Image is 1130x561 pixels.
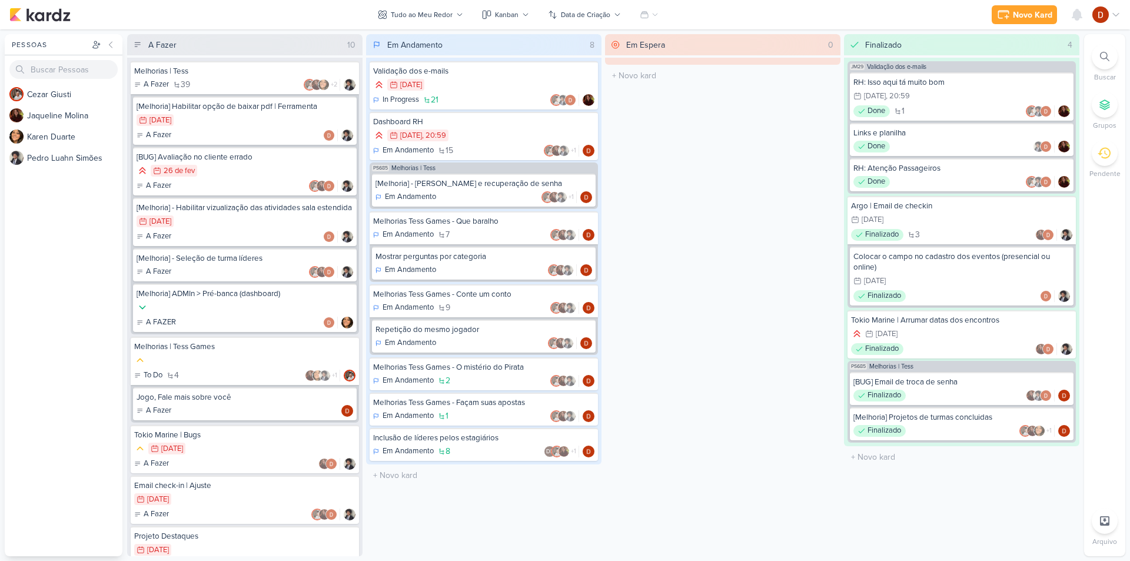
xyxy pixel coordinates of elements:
[146,266,171,278] p: A Fazer
[9,39,89,50] div: Pessoas
[1035,229,1057,241] div: Colaboradores: Jaqueline Molina, Davi Elias Teixeira
[548,264,560,276] img: Cezar Giusti
[992,5,1057,24] button: Novo Kard
[583,94,594,106] img: Jaqueline Molina
[318,458,340,470] div: Colaboradores: Jaqueline Molina, Davi Elias Teixeira
[318,79,330,91] img: Karen Duarte
[341,130,353,141] div: Responsável: Pedro Luahn Simões
[853,412,1070,423] div: [Melhoria] Projetos de turmas concluidas
[383,145,434,157] p: Em Andamento
[9,8,71,22] img: kardz.app
[862,216,883,224] div: [DATE]
[550,94,562,106] img: Cezar Giusti
[304,79,340,91] div: Colaboradores: Cezar Giusti, Jaqueline Molina, Karen Duarte, Pedro Luahn Simões, Davi Elias Teixeira
[373,117,594,127] div: Dashboard RH
[373,130,385,141] div: Prioridade Alta
[868,290,901,302] p: Finalizado
[868,141,885,152] p: Done
[902,107,905,115] span: 1
[1026,390,1038,401] img: Jaqueline Molina
[583,375,594,387] div: Responsável: Davi Elias Teixeira
[876,330,898,338] div: [DATE]
[1040,290,1052,302] img: Davi Elias Teixeira
[580,337,592,349] div: Responsável: Davi Elias Teixeira
[1026,105,1038,117] img: Cezar Giusti
[146,317,176,328] p: A FAZER
[1061,229,1072,241] img: Pedro Luahn Simões
[868,425,901,437] p: Finalizado
[557,94,569,106] img: Pedro Luahn Simões
[1040,141,1052,152] img: Davi Elias Teixeira
[1058,176,1070,188] img: Jaqueline Molina
[1061,343,1072,355] img: Pedro Luahn Simões
[1058,390,1070,401] div: Responsável: Davi Elias Teixeira
[137,266,171,278] div: A Fazer
[868,105,885,117] p: Done
[383,94,419,106] p: In Progress
[551,446,563,457] img: Cezar Giusti
[344,458,355,470] img: Pedro Luahn Simões
[549,191,560,203] img: Jaqueline Molina
[146,231,171,243] p: A Fazer
[341,130,353,141] img: Pedro Luahn Simões
[851,328,863,340] div: Prioridade Alta
[323,317,338,328] div: Colaboradores: Davi Elias Teixeira
[626,39,665,51] div: Em Espera
[385,191,436,203] p: Em Andamento
[1013,9,1052,21] div: Novo Kard
[373,289,594,300] div: Melhorias Tess Games - Conte um conto
[373,66,594,77] div: Validação dos e-mails
[583,302,594,314] div: Responsável: Davi Elias Teixeira
[868,390,901,401] p: Finalizado
[1033,176,1045,188] img: Pedro Luahn Simões
[541,191,577,203] div: Colaboradores: Cezar Giusti, Jaqueline Molina, Pedro Luahn Simões, Davi Elias Teixeira
[564,375,576,387] img: Pedro Luahn Simões
[1058,425,1070,437] img: Davi Elias Teixeira
[1058,425,1070,437] div: Responsável: Davi Elias Teixeira
[864,92,886,100] div: [DATE]
[383,229,434,241] p: Em Andamento
[134,66,355,77] div: Melhorias | Tess
[385,337,436,349] p: Em Andamento
[558,446,570,457] img: Jaqueline Molina
[373,145,434,157] div: Em Andamento
[550,375,562,387] img: Cezar Giusti
[562,337,574,349] img: Pedro Luahn Simões
[181,81,190,89] span: 39
[385,264,436,276] p: Em Andamento
[1058,176,1070,188] div: Responsável: Jaqueline Molina
[1040,290,1055,302] div: Colaboradores: Davi Elias Teixeira
[341,317,353,328] div: Responsável: Karen Duarte
[304,79,315,91] img: Cezar Giusti
[144,79,169,91] p: A Fazer
[341,180,353,192] div: Responsável: Pedro Luahn Simões
[149,218,171,225] div: [DATE]
[341,180,353,192] img: Pedro Luahn Simões
[1084,44,1125,82] li: Ctrl + F
[1092,6,1109,23] img: Davi Elias Teixeira
[1058,141,1070,152] img: Jaqueline Molina
[134,458,169,470] div: A Fazer
[319,370,331,381] img: Pedro Luahn Simões
[311,79,323,91] img: Jaqueline Molina
[446,147,453,155] span: 15
[1061,343,1072,355] div: Responsável: Pedro Luahn Simões
[446,231,450,239] span: 7
[564,302,576,314] img: Pedro Luahn Simões
[1033,105,1045,117] img: Pedro Luahn Simões
[1058,141,1070,152] div: Responsável: Jaqueline Molina
[9,87,24,101] img: Cezar Giusti
[9,130,24,144] img: Karen Duarte
[583,446,594,457] div: Responsável: Davi Elias Teixeira
[853,390,906,401] div: Finalizado
[373,375,434,387] div: Em Andamento
[146,180,171,192] p: A Fazer
[550,410,579,422] div: Colaboradores: Cezar Giusti, Jaqueline Molina, Pedro Luahn Simões
[865,229,899,241] p: Finalizado
[564,229,576,241] img: Pedro Luahn Simões
[1063,39,1077,51] div: 4
[853,176,890,188] div: Done
[323,130,335,141] img: Davi Elias Teixeira
[544,145,579,157] div: Colaboradores: Cezar Giusti, Jaqueline Molina, Pedro Luahn Simões, Davi Elias Teixeira
[137,165,148,177] div: Prioridade Alta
